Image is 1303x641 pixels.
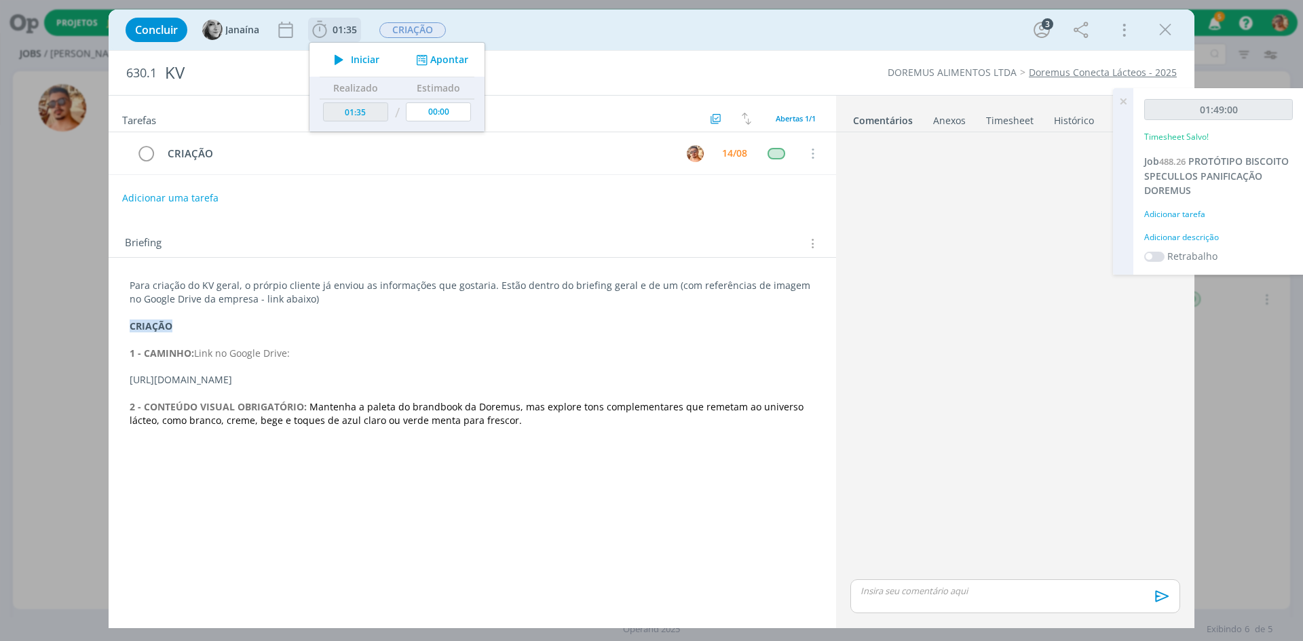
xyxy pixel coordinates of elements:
[742,113,751,125] img: arrow-down-up.svg
[333,23,357,36] span: 01:35
[1159,155,1186,168] span: 488.26
[135,24,178,35] span: Concluir
[888,66,1017,79] a: DOREMUS ALIMENTOS LTDA
[1042,18,1053,30] div: 3
[326,50,380,69] button: Iniciar
[309,19,360,41] button: 01:35
[159,56,734,90] div: KV
[130,347,194,360] strong: 1 - CAMINHO:
[1144,155,1289,197] a: Job488.26PROTÓTIPO BISCOITO SPECULLOS PANIFICAÇÃO DOREMUS
[202,20,223,40] img: J
[126,18,187,42] button: Concluir
[109,9,1194,628] div: dialog
[202,20,259,40] button: JJanaína
[1144,131,1209,143] p: Timesheet Salvo!
[130,400,806,427] span: Mantenha a paleta do brandbook da Doremus, mas explore tons complementares que remetam ao univers...
[392,99,403,127] td: /
[320,77,392,99] th: Realizado
[985,108,1034,128] a: Timesheet
[125,235,162,252] span: Briefing
[126,66,157,81] span: 630.1
[1029,66,1177,79] a: Doremus Conecta Lácteos - 2025
[351,55,379,64] span: Iniciar
[379,22,446,38] span: CRIAÇÃO
[194,347,290,360] span: Link no Google Drive:
[121,186,219,210] button: Adicionar uma tarefa
[1053,108,1095,128] a: Histórico
[225,25,259,35] span: Janaína
[130,373,815,387] p: [URL][DOMAIN_NAME]
[162,145,674,162] div: CRIAÇÃO
[1144,155,1289,197] span: PROTÓTIPO BISCOITO SPECULLOS PANIFICAÇÃO DOREMUS
[122,111,156,127] span: Tarefas
[852,108,913,128] a: Comentários
[776,113,816,123] span: Abertas 1/1
[933,114,966,128] div: Anexos
[130,319,172,332] strong: CRIAÇÃO
[130,400,307,413] strong: 2 - CONTEÚDO VISUAL OBRIGATÓRIO:
[402,77,474,99] th: Estimado
[130,279,815,306] p: Para criação do KV geral, o prórpio cliente já enviou as informações que gostaria. Estão dentro d...
[687,145,704,162] img: V
[309,42,485,132] ul: 01:35
[1031,19,1053,41] button: 3
[1144,208,1293,220] div: Adicionar tarefa
[1167,249,1217,263] label: Retrabalho
[413,53,469,67] button: Apontar
[722,149,747,158] div: 14/08
[1144,231,1293,244] div: Adicionar descrição
[379,22,447,39] button: CRIAÇÃO
[685,143,705,163] button: V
